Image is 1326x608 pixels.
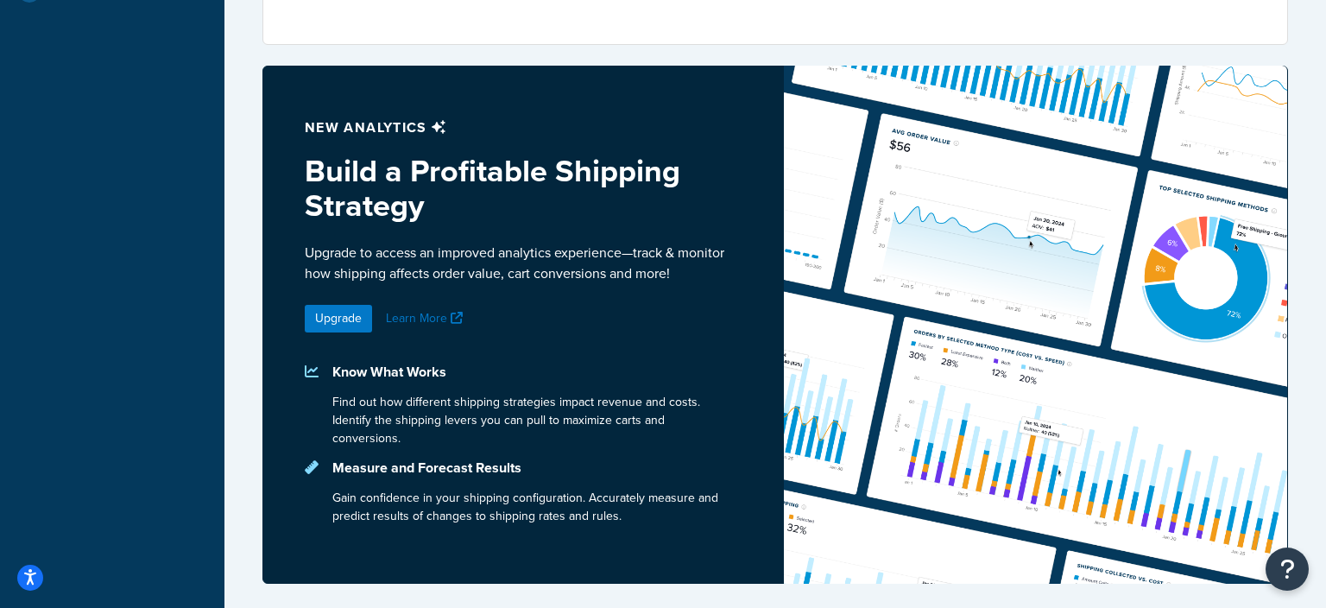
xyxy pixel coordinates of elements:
p: Know What Works [332,360,734,384]
p: Find out how different shipping strategies impact revenue and costs. Identify the shipping levers... [332,393,734,447]
p: Upgrade to access an improved analytics experience—track & monitor how shipping affects order val... [305,243,734,284]
button: Open Resource Center [1266,548,1309,591]
p: Gain confidence in your shipping configuration. Accurately measure and predict results of changes... [332,489,734,525]
a: Learn More [386,309,467,327]
p: Measure and Forecast Results [332,456,734,480]
p: New analytics [305,116,734,140]
a: Upgrade [305,305,372,332]
h3: Build a Profitable Shipping Strategy [305,154,734,222]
